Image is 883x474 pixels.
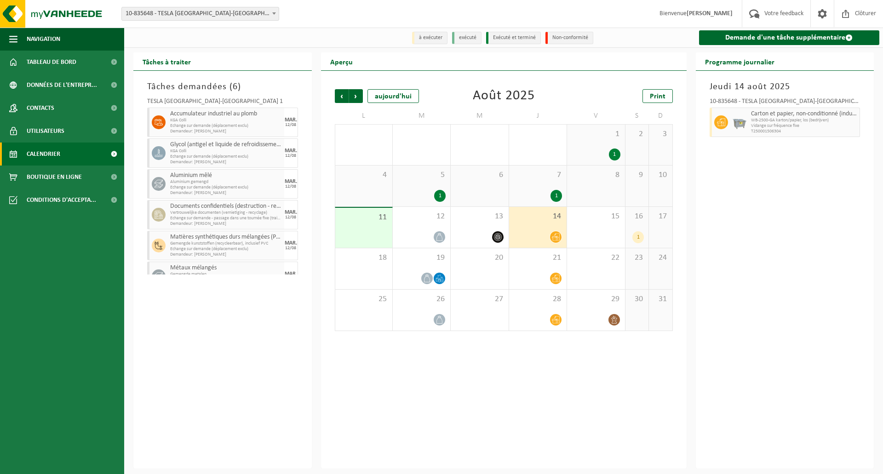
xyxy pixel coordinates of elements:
[710,98,860,108] div: 10-835648 - TESLA [GEOGRAPHIC_DATA]-[GEOGRAPHIC_DATA] 1 - [GEOGRAPHIC_DATA]
[170,234,282,241] span: Matières synthétiques durs mélangées (PE, PP et PVC), recyclables (industriel)
[170,123,282,129] span: Echange sur demande (déplacement exclu)
[625,108,649,124] td: S
[687,10,733,17] strong: [PERSON_NAME]
[285,215,296,220] div: 12/08
[170,118,282,123] span: KGA Colli
[567,108,625,124] td: V
[452,32,482,44] li: exécuté
[545,32,593,44] li: Non-conformité
[170,129,282,134] span: Demandeur: [PERSON_NAME]
[27,166,82,188] span: Boutique en ligne
[27,188,96,211] span: Conditions d'accepta...
[654,211,667,222] span: 17
[170,154,282,160] span: Echange sur demande (déplacement exclu)
[170,252,282,257] span: Demandeur: [PERSON_NAME]
[632,231,644,243] div: 1
[170,203,282,210] span: Documents confidentiels (destruction - recyclage)
[170,210,282,216] span: Vertrouwelijke documenten (vernietiging - recyclage)
[654,294,667,304] span: 31
[170,241,282,246] span: Gemengde kunststoffen (recycleerbaar), inclusief PVC
[397,253,446,263] span: 19
[340,294,388,304] span: 25
[451,108,509,124] td: M
[486,32,541,44] li: Exécuté et terminé
[514,170,562,180] span: 7
[170,216,282,221] span: Echange sur demande - passage dans une tournée fixe (traitement inclus)
[630,211,644,222] span: 16
[572,211,620,222] span: 15
[751,110,858,118] span: Carton et papier, non-conditionné (industriel)
[285,117,297,123] div: MAR.
[455,170,504,180] span: 6
[397,170,446,180] span: 5
[170,110,282,118] span: Accumulateur industriel au plomb
[751,118,858,123] span: WB-2500-GA karton/papier, los (bedrijven)
[514,294,562,304] span: 28
[751,129,858,134] span: T250001506304
[509,108,567,124] td: J
[285,210,297,215] div: MAR.
[27,120,64,143] span: Utilisateurs
[630,253,644,263] span: 23
[609,148,620,160] div: 1
[340,170,388,180] span: 4
[340,253,388,263] span: 18
[170,141,282,148] span: Glycol (antigel et liquide de refroidissement) in 200l
[412,32,447,44] li: à exécuter
[170,246,282,252] span: Echange sur demande (déplacement exclu)
[710,80,860,94] h3: Jeudi 14 août 2025
[733,115,746,129] img: WB-2500-GAL-GY-01
[654,129,667,139] span: 3
[335,89,349,103] span: Précédent
[349,89,363,103] span: Suivant
[285,123,296,127] div: 12/08
[121,7,279,21] span: 10-835648 - TESLA BELGIUM-BRUSSEL 1 - ZAVENTEM
[514,211,562,222] span: 14
[27,74,97,97] span: Données de l'entrepr...
[654,170,667,180] span: 10
[285,240,297,246] div: MAR.
[572,253,620,263] span: 22
[147,80,298,94] h3: Tâches demandées ( )
[335,108,393,124] td: L
[285,271,297,277] div: MAR.
[572,294,620,304] span: 29
[285,184,296,189] div: 12/08
[550,190,562,202] div: 1
[455,294,504,304] span: 27
[321,52,362,70] h2: Aperçu
[649,108,672,124] td: D
[473,89,535,103] div: Août 2025
[340,212,388,223] span: 11
[285,148,297,154] div: MAR.
[170,264,282,272] span: Métaux mélangés
[397,294,446,304] span: 26
[434,190,446,202] div: 1
[170,172,282,179] span: Aluminium mêlé
[122,7,279,20] span: 10-835648 - TESLA BELGIUM-BRUSSEL 1 - ZAVENTEM
[27,143,60,166] span: Calendrier
[367,89,419,103] div: aujourd'hui
[27,28,60,51] span: Navigation
[642,89,673,103] a: Print
[27,51,76,74] span: Tableau de bord
[233,82,238,91] span: 6
[514,253,562,263] span: 21
[170,179,282,185] span: Aluminium gemengd
[170,190,282,196] span: Demandeur: [PERSON_NAME]
[170,185,282,190] span: Echange sur demande (déplacement exclu)
[751,123,858,129] span: Vidange sur fréquence fixe
[170,160,282,165] span: Demandeur: [PERSON_NAME]
[696,52,784,70] h2: Programme journalier
[170,148,282,154] span: KGA Colli
[27,97,54,120] span: Contacts
[147,98,298,108] div: TESLA [GEOGRAPHIC_DATA]-[GEOGRAPHIC_DATA] 1
[285,179,297,184] div: MAR.
[133,52,200,70] h2: Tâches à traiter
[630,294,644,304] span: 30
[650,93,665,100] span: Print
[699,30,880,45] a: Demande d'une tâche supplémentaire
[455,211,504,222] span: 13
[285,246,296,251] div: 12/08
[572,129,620,139] span: 1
